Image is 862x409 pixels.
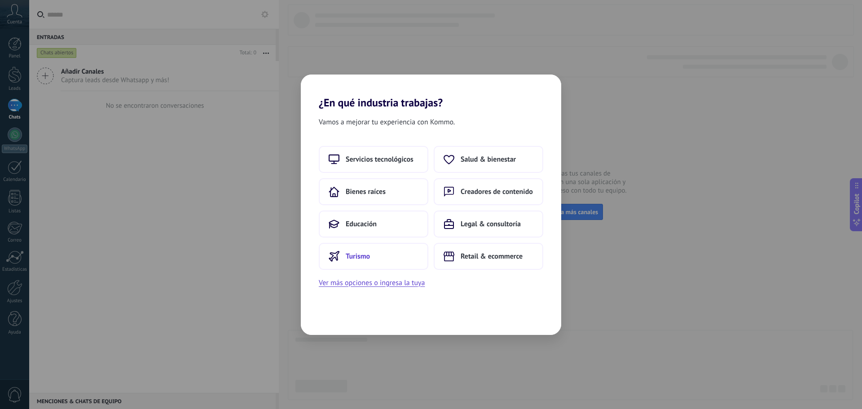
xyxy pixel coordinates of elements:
[346,155,413,164] span: Servicios tecnológicos
[434,211,543,237] button: Legal & consultoría
[434,243,543,270] button: Retail & ecommerce
[319,116,455,128] span: Vamos a mejorar tu experiencia con Kommo.
[346,252,370,261] span: Turismo
[319,211,428,237] button: Educación
[461,220,521,229] span: Legal & consultoría
[301,75,561,109] h2: ¿En qué industria trabajas?
[319,178,428,205] button: Bienes raíces
[461,252,523,261] span: Retail & ecommerce
[434,178,543,205] button: Creadores de contenido
[434,146,543,173] button: Salud & bienestar
[319,243,428,270] button: Turismo
[461,187,533,196] span: Creadores de contenido
[319,146,428,173] button: Servicios tecnológicos
[346,187,386,196] span: Bienes raíces
[319,277,425,289] button: Ver más opciones o ingresa la tuya
[346,220,377,229] span: Educación
[461,155,516,164] span: Salud & bienestar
